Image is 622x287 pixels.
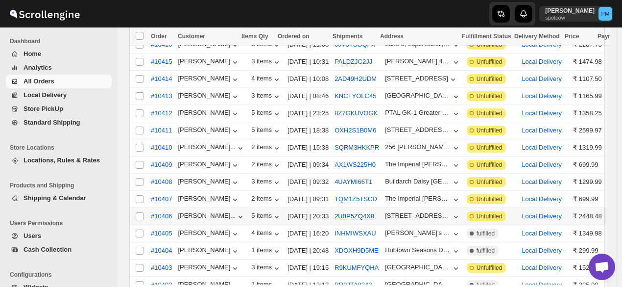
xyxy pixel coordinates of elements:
[287,246,329,256] div: [DATE] | 20:48
[514,33,560,40] span: Delivery Method
[385,143,451,151] div: 256 [PERSON_NAME] Salai Ganapathy Colony Thousand Lights
[335,195,377,203] button: TQM1Z5TSCD
[24,232,41,239] span: Users
[178,40,240,50] div: [PERSON_NAME]
[477,127,502,134] span: Unfulfilled
[241,33,268,40] span: Items Qty
[573,246,602,256] div: ₹ 299.99
[522,161,562,168] button: Local Delivery
[24,64,52,71] span: Analytics
[251,263,282,273] button: 3 items
[287,57,329,67] div: [DATE] | 10:31
[385,160,461,170] button: The Imperial [PERSON_NAME] [PERSON_NAME] Nagar Tardeo
[335,92,376,100] button: KNCTYOLC45
[385,212,451,219] div: [STREET_ADDRESS][PERSON_NAME][PERSON_NAME]
[477,195,502,203] span: Unfulfilled
[251,92,282,102] button: 3 items
[24,91,67,99] span: Local Delivery
[385,195,461,205] button: The Imperial [PERSON_NAME] [PERSON_NAME] Nagar Tardeo
[151,57,172,67] span: #10415
[335,247,379,254] button: XDOXH9D5ME
[335,127,376,134] button: OXH2S1B0M6
[477,212,502,220] span: Unfulfilled
[573,177,602,187] div: ₹ 1299.99
[251,143,282,153] button: 2 items
[522,144,562,151] button: Local Delivery
[385,40,461,50] button: Lane 5, Lapis Lazuli, [GEOGRAPHIC_DATA]
[477,178,502,186] span: Unfulfilled
[178,126,240,136] div: [PERSON_NAME]
[385,75,448,82] div: [STREET_ADDRESS]
[251,195,282,205] div: 2 items
[10,37,113,45] span: Dashboard
[287,108,329,118] div: [DATE] | 23:25
[145,105,178,121] button: #10412
[251,75,282,84] button: 4 items
[145,226,178,241] button: #10405
[178,195,240,205] button: [PERSON_NAME]
[178,160,240,170] div: [PERSON_NAME]
[385,212,461,222] button: [STREET_ADDRESS][PERSON_NAME][PERSON_NAME]
[6,154,112,167] button: Locations, Rules & Rates
[287,211,329,221] div: [DATE] | 20:33
[462,33,511,40] span: Fulfillment Status
[151,126,172,135] span: #10411
[385,263,451,271] div: [GEOGRAPHIC_DATA] [STREET_ADDRESS][PERSON_NAME]
[178,178,240,187] button: [PERSON_NAME]
[251,178,282,187] div: 3 items
[251,229,282,239] button: 4 items
[145,174,178,190] button: #10408
[573,74,602,84] div: ₹ 1107.50
[335,161,376,168] button: AX1WS225H0
[573,211,602,221] div: ₹ 2448.48
[573,263,602,273] div: ₹ 1524.99
[573,143,602,153] div: ₹ 1319.99
[573,229,602,238] div: ₹ 1349.98
[522,212,562,220] button: Local Delivery
[385,195,451,202] div: The Imperial [PERSON_NAME] [PERSON_NAME] Nagar Tardeo
[598,7,612,21] span: Prateeksh Mehra
[385,263,461,273] button: [GEOGRAPHIC_DATA] [STREET_ADDRESS][PERSON_NAME]
[178,75,240,84] div: [PERSON_NAME]
[335,144,379,151] button: SQRM3HKKPR
[335,264,379,271] button: R9KUMFYQHA
[251,57,282,67] button: 3 items
[385,229,451,236] div: [PERSON_NAME]'s [GEOGRAPHIC_DATA]
[251,109,282,119] div: 5 items
[8,1,81,26] img: ScrollEngine
[573,160,602,170] div: ₹ 699.99
[178,33,205,40] span: Customer
[24,105,63,112] span: Store PickUp
[178,229,240,239] button: [PERSON_NAME]
[477,109,502,117] span: Unfulfilled
[151,143,172,153] span: #10410
[151,160,172,170] span: #10409
[151,263,172,273] span: #10403
[251,126,282,136] div: 5 items
[251,212,282,222] button: 5 items
[477,264,502,272] span: Unfulfilled
[287,126,329,135] div: [DATE] | 18:38
[335,75,377,82] button: 2AD49H2UDM
[151,74,172,84] span: #10414
[573,194,602,204] div: ₹ 699.99
[145,191,178,207] button: #10407
[477,247,495,255] span: fulfilled
[589,254,615,280] div: Open chat
[178,143,236,151] div: [PERSON_NAME]...
[477,58,502,66] span: Unfulfilled
[573,108,602,118] div: ₹ 1358.25
[601,11,610,17] text: PM
[477,75,502,83] span: Unfulfilled
[145,71,178,87] button: #10414
[335,109,378,117] button: 8Z7GKUVOGK
[251,160,282,170] div: 2 items
[522,195,562,203] button: Local Delivery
